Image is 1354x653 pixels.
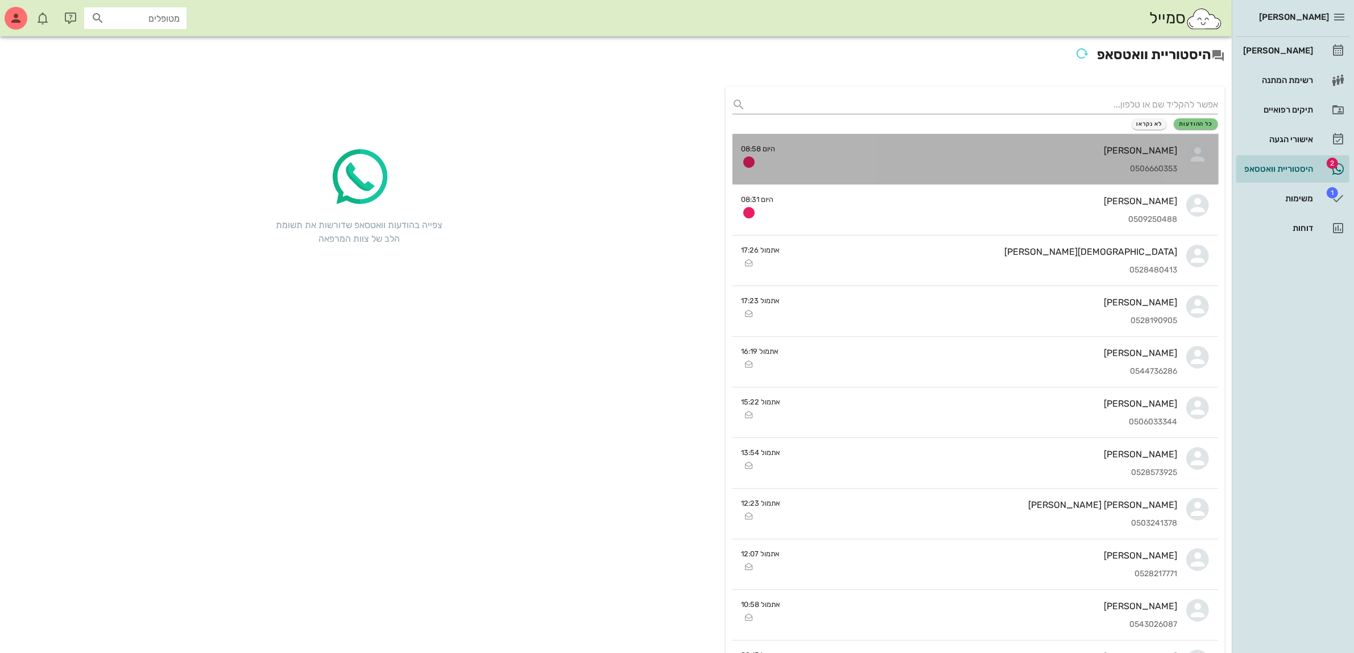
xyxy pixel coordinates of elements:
[1241,105,1313,114] div: תיקים רפואיים
[742,498,781,509] small: אתמול 12:23
[1241,76,1313,85] div: רשימת המתנה
[1174,118,1218,130] button: כל ההודעות
[1179,121,1213,127] span: כל ההודעות
[742,599,781,610] small: אתמול 10:58
[742,346,779,357] small: אתמול 16:19
[325,143,394,212] img: whatsapp-icon.2ee8d5f3.png
[1236,214,1349,242] a: דוחות
[790,601,1178,611] div: [PERSON_NAME]
[1327,158,1338,169] span: תג
[1236,185,1349,212] a: תגמשימות
[34,9,40,16] span: תג
[1241,224,1313,233] div: דוחות
[789,569,1178,579] div: 0528217771
[1132,118,1167,130] button: לא נקראו
[783,196,1178,206] div: [PERSON_NAME]
[789,246,1178,257] div: [DEMOGRAPHIC_DATA][PERSON_NAME]
[742,143,776,154] small: היום 08:58
[751,96,1219,114] input: אפשר להקליד שם או טלפון...
[790,519,1178,528] div: 0503241378
[790,449,1178,460] div: [PERSON_NAME]
[1327,187,1338,199] span: תג
[742,194,774,205] small: היום 08:31
[1137,121,1162,127] span: לא נקראו
[789,297,1178,308] div: [PERSON_NAME]
[1236,155,1349,183] a: תגהיסטוריית וואטסאפ
[1241,46,1313,55] div: [PERSON_NAME]
[1236,96,1349,123] a: תיקים רפואיים
[790,418,1178,427] div: 0506033344
[742,396,781,407] small: אתמול 15:22
[1236,37,1349,64] a: [PERSON_NAME]
[274,218,445,246] div: צפייה בהודעות וואטסאפ שדורשות את תשומת הלב של צוות המרפאה
[7,43,1225,68] h2: היסטוריית וואטסאפ
[789,550,1178,561] div: [PERSON_NAME]
[1186,7,1223,30] img: SmileCloud logo
[785,164,1178,174] div: 0506660353
[789,266,1178,275] div: 0528480413
[1149,6,1223,31] div: סמייל
[790,499,1178,510] div: [PERSON_NAME] [PERSON_NAME]
[742,548,780,559] small: אתמול 12:07
[1236,126,1349,153] a: אישורי הגעה
[790,398,1178,409] div: [PERSON_NAME]
[742,447,781,458] small: אתמול 13:54
[742,295,780,306] small: אתמול 17:23
[1241,164,1313,173] div: היסטוריית וואטסאפ
[790,468,1178,478] div: 0528573925
[1241,135,1313,144] div: אישורי הגעה
[783,215,1178,225] div: 0509250488
[789,316,1178,326] div: 0528190905
[1259,12,1329,22] span: [PERSON_NAME]
[1236,67,1349,94] a: רשימת המתנה
[790,620,1178,630] div: 0543026087
[785,145,1178,156] div: [PERSON_NAME]
[788,348,1178,358] div: [PERSON_NAME]
[1241,194,1313,203] div: משימות
[742,245,780,255] small: אתמול 17:26
[788,367,1178,377] div: 0544736286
